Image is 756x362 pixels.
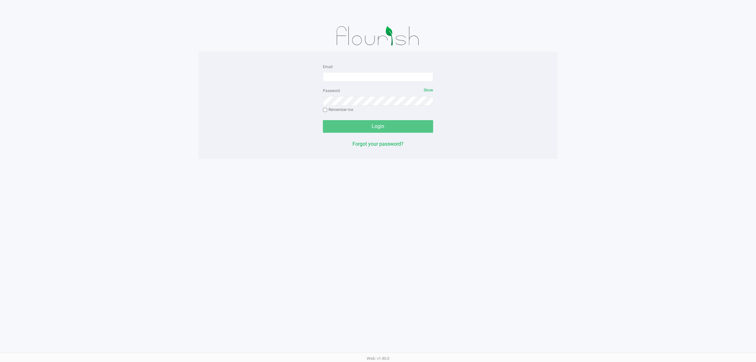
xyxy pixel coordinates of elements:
[424,88,433,92] span: Show
[323,88,340,94] label: Password
[367,356,389,361] span: Web: v1.40.0
[323,64,333,70] label: Email
[352,140,404,148] button: Forgot your password?
[323,108,327,112] input: Remember me
[323,107,353,113] label: Remember me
